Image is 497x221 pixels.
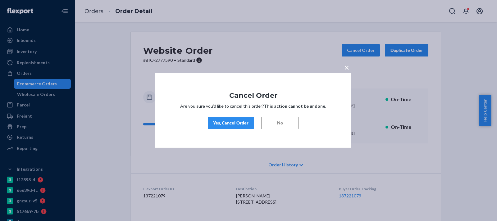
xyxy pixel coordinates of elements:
[261,117,299,129] button: No
[213,120,248,126] div: Yes, Cancel Order
[174,92,332,99] h1: Cancel Order
[344,62,349,73] span: ×
[208,117,254,129] button: Yes, Cancel Order
[174,103,332,109] p: Are you sure you’d like to cancel this order?
[264,103,326,109] strong: This action cannot be undone.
